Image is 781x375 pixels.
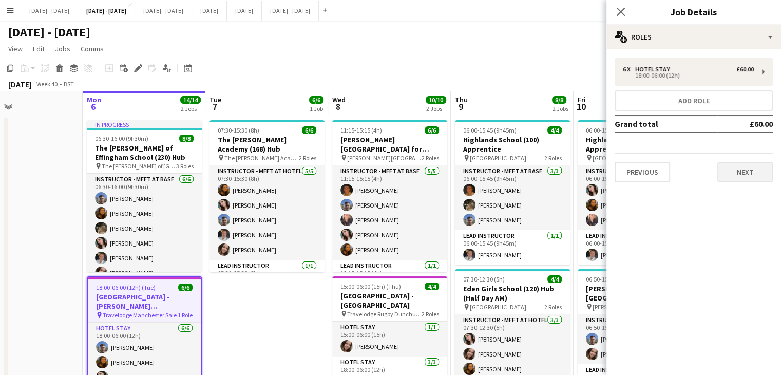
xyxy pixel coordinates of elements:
h3: Eden Girls School (120) Hub (Half Day AM) [455,284,570,303]
h3: [PERSON_NAME][GEOGRAPHIC_DATA] for Boys (170) Hub (Half Day PM) [332,135,447,154]
button: [DATE] [192,1,227,21]
h1: [DATE] - [DATE] [8,25,90,40]
span: [PERSON_NAME][GEOGRAPHIC_DATA] for Boys [347,154,422,162]
app-job-card: 11:15-15:15 (4h)6/6[PERSON_NAME][GEOGRAPHIC_DATA] for Boys (170) Hub (Half Day PM) [PERSON_NAME][... [332,120,447,272]
div: Hotel Stay [635,66,674,73]
span: [GEOGRAPHIC_DATA] [593,154,649,162]
span: The [PERSON_NAME] Academy [224,154,299,162]
span: 8 [331,101,346,113]
app-card-role: Instructor - Meet at Base5/511:15-15:15 (4h)[PERSON_NAME][PERSON_NAME][PERSON_NAME][PERSON_NAME][... [332,165,447,260]
h3: [PERSON_NAME][GEOGRAPHIC_DATA] (90/90) Time Attack (Split Day) [578,284,693,303]
button: [DATE] [227,1,262,21]
button: Previous [615,162,670,182]
h3: [GEOGRAPHIC_DATA] - [GEOGRAPHIC_DATA] [332,291,447,310]
span: 14/14 [180,96,201,104]
span: 6/6 [178,284,193,291]
span: 6 [85,101,101,113]
span: Wed [332,95,346,104]
h3: Job Details [606,5,781,18]
h3: [GEOGRAPHIC_DATA] - [PERSON_NAME][GEOGRAPHIC_DATA] [88,292,201,311]
a: Edit [29,42,49,55]
span: 07:30-12:30 (5h) [463,275,505,283]
span: 4/4 [547,275,562,283]
span: 2 Roles [544,154,562,162]
button: [DATE] - [DATE] [262,1,319,21]
div: 2 Jobs [181,105,200,113]
span: 15:00-06:00 (15h) (Thu) [340,283,401,290]
app-card-role: Lead Instructor1/107:30-15:30 (8h) [209,260,325,295]
h3: Highlands School (100) Apprentice [578,135,693,154]
span: View [8,44,23,53]
app-card-role: Hotel Stay1/115:00-06:00 (15h)[PERSON_NAME] [332,322,447,357]
h3: The [PERSON_NAME] of Effingham School (230) Hub [87,143,202,162]
span: 2 Roles [422,310,439,318]
button: [DATE] - [DATE] [21,1,78,21]
span: 7 [208,101,221,113]
span: 06:30-16:00 (9h30m) [95,135,148,142]
span: 07:30-15:30 (8h) [218,126,259,134]
span: 3 Roles [176,162,194,170]
app-job-card: In progress06:30-16:00 (9h30m)8/8The [PERSON_NAME] of Effingham School (230) Hub The [PERSON_NAME... [87,120,202,272]
app-job-card: 07:30-15:30 (8h)6/6The [PERSON_NAME] Academy (168) Hub The [PERSON_NAME] Academy2 RolesInstructor... [209,120,325,272]
a: Comms [77,42,108,55]
span: 1 Role [178,311,193,319]
span: Tue [209,95,221,104]
span: Edit [33,44,45,53]
a: Jobs [51,42,74,55]
span: Jobs [55,44,70,53]
button: Add role [615,90,773,111]
div: BST [64,80,74,88]
div: 2 Jobs [426,105,446,113]
span: 06:50-15:25 (8h35m) [586,275,639,283]
div: 6 x [623,66,635,73]
span: 8/8 [179,135,194,142]
span: [GEOGRAPHIC_DATA] [470,154,526,162]
h3: Highlands School (100) Apprentice [455,135,570,154]
span: 18:00-06:00 (12h) (Tue) [96,284,156,291]
button: [DATE] - [DATE] [135,1,192,21]
span: Travelodge Rugby Dunchurch [347,310,422,318]
div: 18:00-06:00 (12h) [623,73,754,78]
div: 1 Job [310,105,323,113]
span: The [PERSON_NAME] of [GEOGRAPHIC_DATA] [102,162,176,170]
span: 11:15-15:15 (4h) [340,126,382,134]
span: Week 40 [34,80,60,88]
a: View [4,42,27,55]
span: 06:00-15:45 (9h45m) [586,126,639,134]
app-card-role: Instructor - Meet at Base3/306:00-15:45 (9h45m)[PERSON_NAME][PERSON_NAME][PERSON_NAME] [578,165,693,230]
span: 2 Roles [544,303,562,311]
span: Travelodge Manchester Sale [103,311,177,319]
span: [GEOGRAPHIC_DATA] [470,303,526,311]
app-card-role: Instructor - Meet at Base3/306:00-15:45 (9h45m)[PERSON_NAME][PERSON_NAME][PERSON_NAME] [455,165,570,230]
div: £60.00 [736,66,754,73]
span: 6/6 [302,126,316,134]
span: Comms [81,44,104,53]
span: Fri [578,95,586,104]
span: 10 [576,101,586,113]
h3: The [PERSON_NAME] Academy (168) Hub [209,135,325,154]
span: 2 Roles [299,154,316,162]
span: 4/4 [547,126,562,134]
app-card-role: Instructor - Meet at Hotel5/507:30-15:30 (8h)[PERSON_NAME][PERSON_NAME][PERSON_NAME][PERSON_NAME]... [209,165,325,260]
span: 4/4 [425,283,439,290]
td: £60.00 [717,116,773,132]
button: [DATE] - [DATE] [78,1,135,21]
span: [PERSON_NAME][GEOGRAPHIC_DATA] [593,303,667,311]
div: [DATE] [8,79,32,89]
span: 10/10 [426,96,446,104]
span: Mon [87,95,101,104]
button: Next [717,162,773,182]
span: 6/6 [309,96,323,104]
app-job-card: 06:00-15:45 (9h45m)4/4Highlands School (100) Apprentice [GEOGRAPHIC_DATA]2 RolesInstructor - Meet... [578,120,693,265]
app-card-role: Instructor - Meet at Base2/206:50-15:25 (8h35m)[PERSON_NAME][PERSON_NAME] [578,314,693,364]
app-job-card: 06:00-15:45 (9h45m)4/4Highlands School (100) Apprentice [GEOGRAPHIC_DATA]2 RolesInstructor - Meet... [455,120,570,265]
app-card-role: Instructor - Meet at Base6/606:30-16:00 (9h30m)[PERSON_NAME][PERSON_NAME][PERSON_NAME][PERSON_NAM... [87,174,202,283]
td: Grand total [615,116,717,132]
span: 6/6 [425,126,439,134]
div: Roles [606,25,781,49]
